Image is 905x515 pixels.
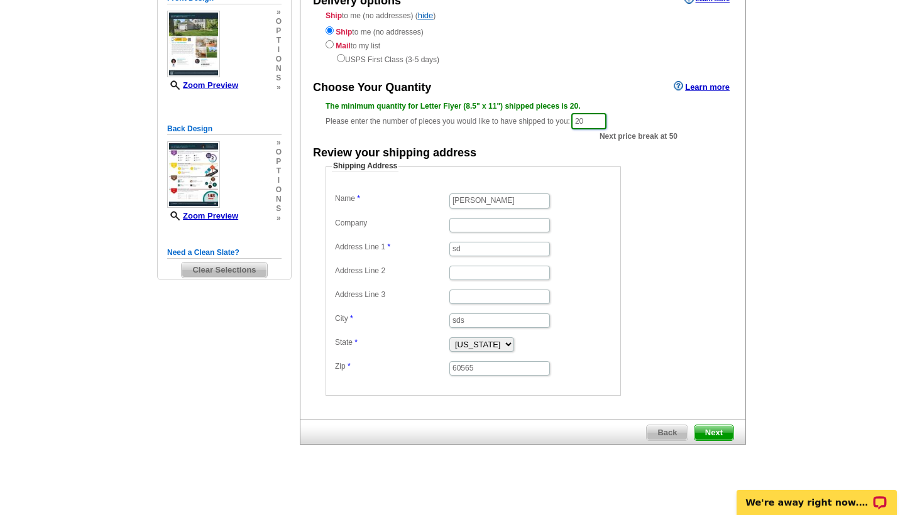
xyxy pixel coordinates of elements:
label: City [335,313,448,324]
span: t [276,166,282,176]
span: i [276,45,282,55]
span: n [276,64,282,73]
strong: Mail [336,41,350,50]
span: o [276,185,282,195]
span: Clear Selections [182,263,266,278]
span: s [276,73,282,83]
a: Learn more [674,81,730,91]
label: State [335,337,448,348]
span: » [276,83,282,92]
img: small-thumb.jpg [167,11,220,77]
a: Back [646,425,688,441]
span: p [276,26,282,36]
span: t [276,36,282,45]
h5: Back Design [167,123,282,135]
span: p [276,157,282,166]
div: Review your shipping address [313,145,476,161]
div: Choose Your Quantity [313,80,431,96]
span: » [276,138,282,148]
span: Back [647,425,688,440]
a: Zoom Preview [167,80,238,90]
label: Address Line 2 [335,266,448,276]
div: The minimum quantity for Letter Flyer (8.5" x 11") shipped pieces is 20. [326,100,720,112]
div: to me (no addresses) to my list [326,24,720,65]
span: o [276,17,282,26]
strong: Ship [326,11,342,20]
label: Address Line 1 [335,242,448,252]
span: » [276,8,282,17]
label: Address Line 3 [335,290,448,300]
label: Zip [335,361,448,372]
span: Next [694,425,733,440]
a: hide [418,11,434,20]
span: o [276,148,282,157]
legend: Shipping Address [332,161,398,172]
div: to me (no addresses) ( ) [300,10,745,65]
img: small-thumb.jpg [167,141,220,208]
span: o [276,55,282,64]
label: Company [335,218,448,229]
iframe: LiveChat chat widget [728,475,905,515]
label: Name [335,193,448,204]
span: n [276,195,282,204]
div: Please enter the number of pieces you would like to have shipped to you: [326,100,720,131]
h5: Need a Clean Slate? [167,247,282,259]
a: Zoom Preview [167,211,238,220]
strong: Ship [336,28,352,36]
span: Next price break at 50 [600,131,677,142]
div: USPS First Class (3-5 days) [326,51,720,65]
span: » [276,214,282,223]
span: i [276,176,282,185]
span: s [276,204,282,214]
